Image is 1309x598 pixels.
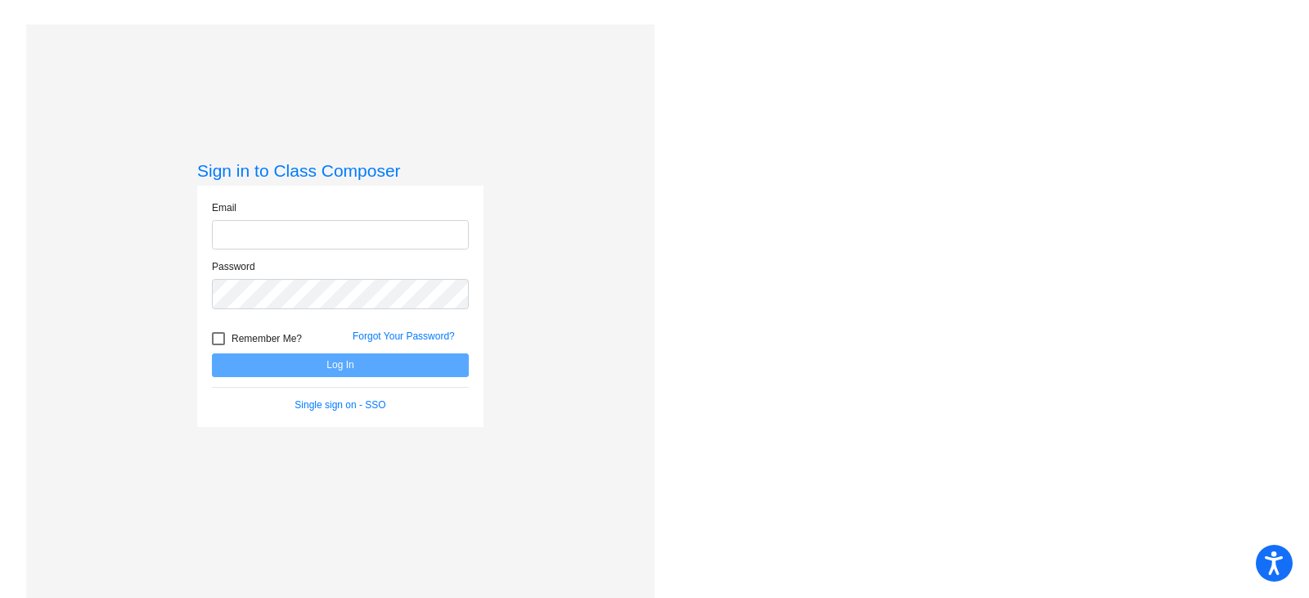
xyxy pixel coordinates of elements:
[197,160,484,181] h3: Sign in to Class Composer
[232,329,302,348] span: Remember Me?
[212,353,469,377] button: Log In
[212,259,255,274] label: Password
[295,399,385,411] a: Single sign on - SSO
[212,200,236,215] label: Email
[353,330,455,342] a: Forgot Your Password?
